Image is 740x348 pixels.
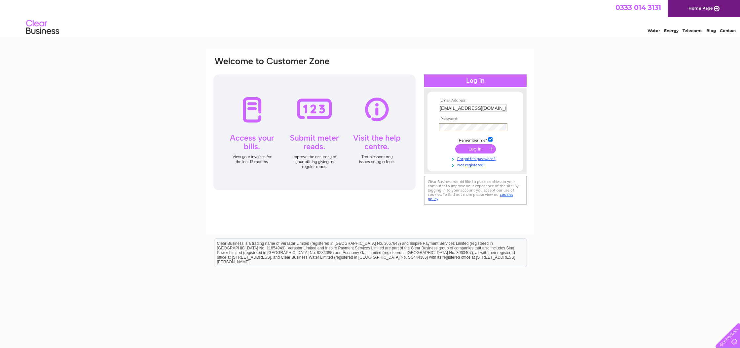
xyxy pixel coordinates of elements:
a: cookies policy [428,192,513,201]
a: Telecoms [683,28,702,33]
div: Clear Business would like to place cookies on your computer to improve your experience of the sit... [424,176,527,205]
td: Remember me? [437,136,514,143]
th: Password: [437,117,514,121]
a: Water [647,28,660,33]
a: 0333 014 3131 [615,3,661,12]
a: Forgotten password? [439,155,514,161]
a: Contact [720,28,736,33]
div: Clear Business is a trading name of Verastar Limited (registered in [GEOGRAPHIC_DATA] No. 3667643... [214,4,527,32]
a: Not registered? [439,161,514,168]
th: Email Address: [437,98,514,103]
a: Energy [664,28,679,33]
input: Submit [455,144,496,153]
a: Blog [706,28,716,33]
img: logo.png [26,17,59,37]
